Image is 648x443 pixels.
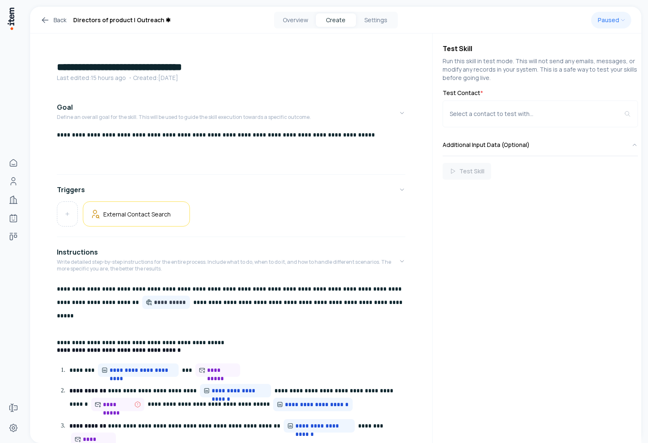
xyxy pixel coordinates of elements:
[5,399,22,416] a: Forms
[356,13,396,27] button: Settings
[57,178,405,201] button: Triggers
[57,259,399,272] p: Write detailed step-by-step instructions for the entire process. Include what to do, when to do i...
[5,228,22,245] a: deals
[57,131,405,171] div: GoalDefine an overall goal for the skill. This will be used to guide the skill execution towards ...
[73,15,171,25] h1: Directors of product | Outreach ✱
[443,44,638,54] h4: Test Skill
[57,247,98,257] h4: Instructions
[443,57,638,82] p: Run this skill in test mode. This will not send any emails, messages, or modify any records in yo...
[7,7,15,31] img: Item Brain Logo
[450,110,624,118] div: Select a contact to test with...
[316,13,356,27] button: Create
[57,102,73,112] h4: Goal
[5,173,22,190] a: Contacts
[443,134,638,156] button: Additional Input Data (Optional)
[5,210,22,227] a: Agents
[5,420,22,436] a: Settings
[57,95,405,131] button: GoalDefine an overall goal for the skill. This will be used to guide the skill execution towards ...
[443,89,638,97] label: Test Contact
[5,155,22,171] a: Home
[5,191,22,208] a: Companies
[57,240,405,282] button: InstructionsWrite detailed step-by-step instructions for the entire process. Include what to do, ...
[103,210,171,218] h5: External Contact Search
[57,114,311,121] p: Define an overall goal for the skill. This will be used to guide the skill execution towards a sp...
[57,201,405,233] div: Triggers
[57,74,405,82] p: Last edited: 15 hours ago ・Created: [DATE]
[57,185,85,195] h4: Triggers
[40,15,67,25] a: Back
[276,13,316,27] button: Overview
